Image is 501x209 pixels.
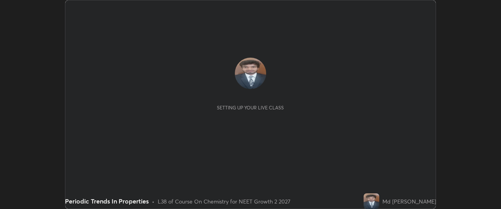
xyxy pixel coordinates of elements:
[152,197,155,205] div: •
[364,193,379,209] img: e0acffa0484246febffe2fc9295e57c4.jpg
[382,197,436,205] div: Md [PERSON_NAME]
[217,105,284,111] div: Setting up your live class
[235,58,266,89] img: e0acffa0484246febffe2fc9295e57c4.jpg
[65,196,149,206] div: Periodic Trends In Properties
[158,197,290,205] div: L38 of Course On Chemistry for NEET Growth 2 2027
